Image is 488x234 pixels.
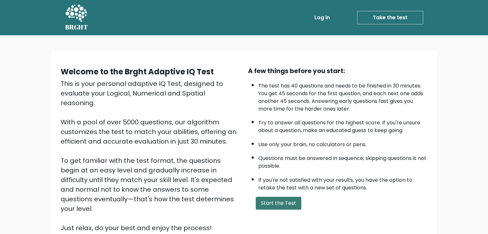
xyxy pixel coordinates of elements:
[256,197,301,210] button: Start the Test
[258,138,428,148] li: Use only your brain, no calculators or pens.
[258,79,428,113] li: The test has 40 questions and needs to be finished in 30 minutes. You get 45 seconds for the firs...
[65,3,88,33] a: BRGHT
[248,66,428,76] div: A few things before you start:
[61,79,240,233] div: This is your personal adaptive IQ Test, designed to evaluate your Logical, Numerical and Spatial ...
[312,11,332,24] a: Log in
[65,23,88,31] h5: BRGHT
[61,66,214,77] b: Welcome to the Brght Adaptive IQ Test
[258,116,428,134] li: Try to answer all questions for the highest score. If you're unsure about a question, make an edu...
[357,11,423,24] a: Take the test
[258,173,428,192] li: If you're not satisfied with your results, you have the option to retake the test with a new set ...
[258,151,428,170] li: Questions must be answered in sequence; skipping questions is not possible.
